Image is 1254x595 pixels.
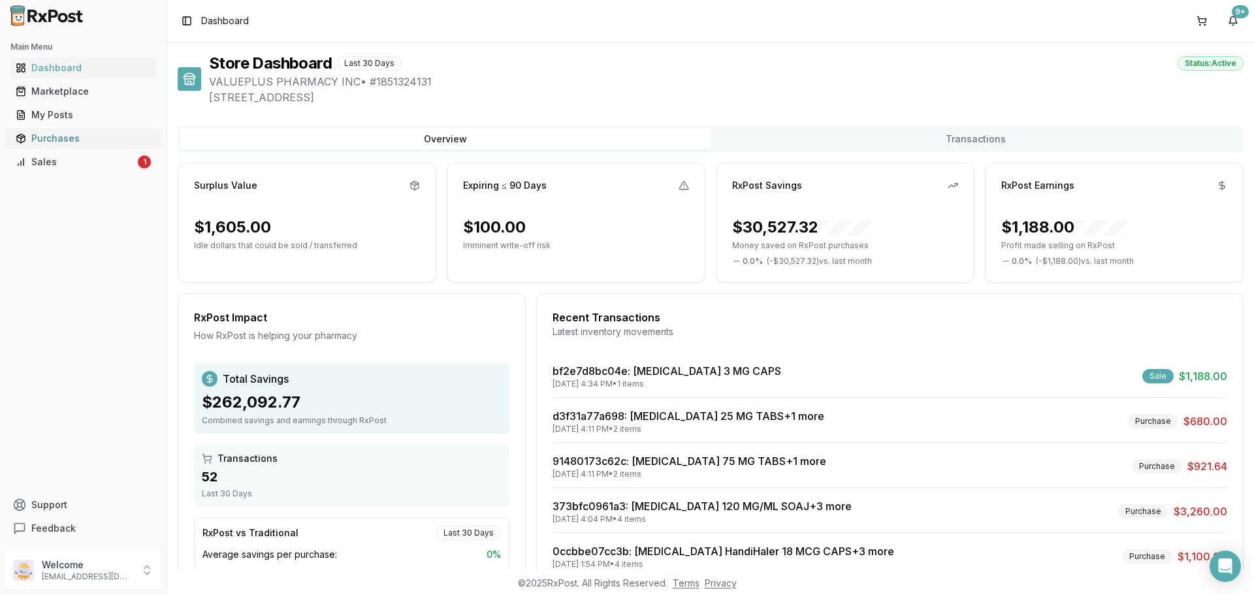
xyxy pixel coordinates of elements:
[5,517,161,540] button: Feedback
[13,560,34,581] img: User avatar
[1118,504,1168,519] div: Purchase
[42,571,133,582] p: [EMAIL_ADDRESS][DOMAIN_NAME]
[463,217,526,238] div: $100.00
[217,452,278,465] span: Transactions
[202,468,502,486] div: 52
[1210,551,1241,582] div: Open Intercom Messenger
[5,128,161,149] button: Purchases
[553,424,824,434] div: [DATE] 4:11 PM • 2 items
[553,310,1227,325] div: Recent Transactions
[201,14,249,27] span: Dashboard
[10,103,156,127] a: My Posts
[1179,368,1227,384] span: $1,188.00
[1232,5,1249,18] div: 9+
[767,256,872,266] span: ( - $30,527.32 ) vs. last month
[1178,56,1244,71] div: Status: Active
[16,85,151,98] div: Marketplace
[138,155,151,169] div: 1
[743,256,763,266] span: 0.0 %
[553,514,852,524] div: [DATE] 4:04 PM • 4 items
[1183,413,1227,429] span: $680.00
[1128,414,1178,428] div: Purchase
[553,325,1227,338] div: Latest inventory movements
[1036,256,1134,266] span: ( - $1,188.00 ) vs. last month
[194,240,420,251] p: Idle dollars that could be sold / transferred
[1001,179,1074,192] div: RxPost Earnings
[553,379,781,389] div: [DATE] 4:34 PM • 1 items
[732,240,958,251] p: Money saved on RxPost purchases
[553,469,826,479] div: [DATE] 4:11 PM • 2 items
[732,217,871,238] div: $30,527.32
[553,410,824,423] a: d3f31a77a698: [MEDICAL_DATA] 25 MG TABS+1 more
[487,548,501,561] span: 0 %
[194,329,509,342] div: How RxPost is helping your pharmacy
[1187,458,1227,474] span: $921.64
[463,240,689,251] p: Imminent write-off risk
[202,489,502,499] div: Last 30 Days
[16,61,151,74] div: Dashboard
[5,57,161,78] button: Dashboard
[705,577,737,588] a: Privacy
[10,42,156,52] h2: Main Menu
[673,577,699,588] a: Terms
[42,558,133,571] p: Welcome
[223,371,289,387] span: Total Savings
[194,310,509,325] div: RxPost Impact
[31,522,76,535] span: Feedback
[202,415,502,426] div: Combined savings and earnings through RxPost
[209,74,1244,89] span: VALUEPLUS PHARMACY INC • # 1851324131
[202,526,298,539] div: RxPost vs Traditional
[209,53,332,74] h1: Store Dashboard
[732,179,802,192] div: RxPost Savings
[1174,504,1227,519] span: $3,260.00
[10,127,156,150] a: Purchases
[16,132,151,145] div: Purchases
[5,105,161,125] button: My Posts
[202,392,502,413] div: $262,092.77
[553,500,852,513] a: 373bfc0961a3: [MEDICAL_DATA] 120 MG/ML SOAJ+3 more
[202,548,337,561] span: Average savings per purchase:
[180,129,711,150] button: Overview
[194,217,271,238] div: $1,605.00
[1223,10,1244,31] button: 9+
[10,56,156,80] a: Dashboard
[1122,549,1172,564] div: Purchase
[436,526,501,540] div: Last 30 Days
[711,129,1241,150] button: Transactions
[553,559,894,570] div: [DATE] 1:54 PM • 4 items
[5,152,161,172] button: Sales1
[10,80,156,103] a: Marketplace
[201,14,249,27] nav: breadcrumb
[1142,369,1174,383] div: Sale
[1132,459,1182,474] div: Purchase
[16,155,135,169] div: Sales
[5,493,161,517] button: Support
[194,179,257,192] div: Surplus Value
[553,455,826,468] a: 91480173c62c: [MEDICAL_DATA] 75 MG TABS+1 more
[463,179,547,192] div: Expiring ≤ 90 Days
[1178,549,1227,564] span: $1,100.00
[337,56,402,71] div: Last 30 Days
[553,364,781,378] a: bf2e7d8bc04e: [MEDICAL_DATA] 3 MG CAPS
[209,89,1244,105] span: [STREET_ADDRESS]
[553,545,894,558] a: 0ccbbe07cc3b: [MEDICAL_DATA] HandiHaler 18 MCG CAPS+3 more
[5,81,161,102] button: Marketplace
[5,5,89,26] img: RxPost Logo
[1001,240,1227,251] p: Profit made selling on RxPost
[16,108,151,121] div: My Posts
[10,150,156,174] a: Sales1
[1012,256,1032,266] span: 0.0 %
[1001,217,1127,238] div: $1,188.00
